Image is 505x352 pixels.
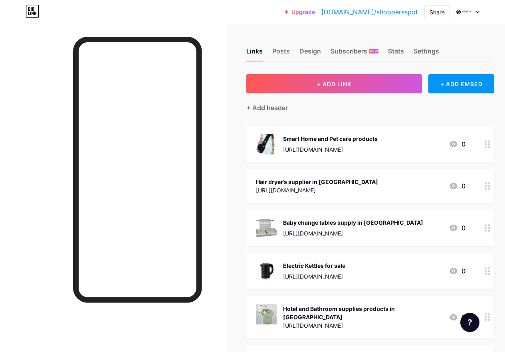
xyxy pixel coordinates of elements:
button: + ADD LINK [246,74,422,93]
div: 0 [449,223,465,233]
div: Posts [272,46,290,61]
img: Electric Kettles for sale [256,261,277,281]
div: Hotel and Bathroom supplies products in [GEOGRAPHIC_DATA] [283,305,442,321]
div: Share [430,8,445,16]
div: + ADD EMBED [428,74,494,93]
div: Links [246,46,263,61]
img: shoppersspot [456,4,471,20]
span: + ADD LINK [317,81,351,87]
div: Baby change tables supply in [GEOGRAPHIC_DATA] [283,218,423,227]
div: Settings [414,46,439,61]
div: 0 [449,312,465,322]
div: + Add header [246,103,288,113]
img: Baby change tables supply in Australia [256,218,277,238]
div: [URL][DOMAIN_NAME] [283,145,378,154]
div: 0 [449,139,465,149]
img: Smart Home and Pet care products [256,134,277,154]
div: [URL][DOMAIN_NAME] [256,186,378,194]
div: [URL][DOMAIN_NAME] [283,321,442,330]
div: Smart Home and Pet care products [283,134,378,143]
a: Upgrade [285,9,315,15]
div: Stats [388,46,404,61]
div: [URL][DOMAIN_NAME] [283,229,423,237]
a: [DOMAIN_NAME]/shoppersspot [321,7,418,17]
span: NEW [370,49,378,53]
div: Subscribers [331,46,378,61]
div: Electric Kettles for sale [283,261,345,270]
div: 0 [449,266,465,276]
img: Hotel and Bathroom supplies products in Australia [256,304,277,324]
div: [URL][DOMAIN_NAME] [283,272,345,281]
div: Hair dryer’s supplier in [GEOGRAPHIC_DATA] [256,178,378,186]
div: 0 [449,181,465,191]
div: Design [299,46,321,61]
